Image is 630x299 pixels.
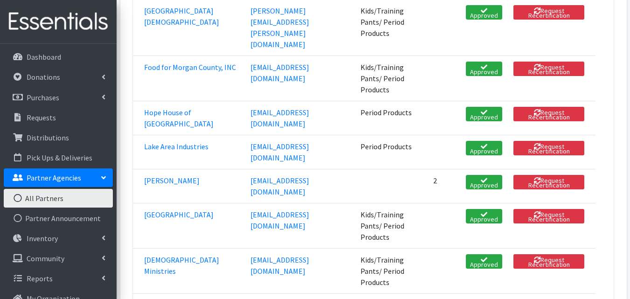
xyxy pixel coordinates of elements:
button: Request Recertification [513,175,584,189]
p: Inventory [27,234,58,243]
a: Lake Area Industries [144,142,208,151]
a: [EMAIL_ADDRESS][DOMAIN_NAME] [250,176,309,196]
a: [PERSON_NAME] [144,176,200,185]
a: [EMAIL_ADDRESS][DOMAIN_NAME] [250,210,309,230]
a: All Partners [4,189,113,208]
a: [EMAIL_ADDRESS][DOMAIN_NAME] [250,255,309,276]
td: Period Products [355,101,428,135]
a: Inventory [4,229,113,248]
a: [GEOGRAPHIC_DATA][DEMOGRAPHIC_DATA] [144,6,219,27]
a: Hope House of [GEOGRAPHIC_DATA] [144,108,214,128]
a: Purchases [4,88,113,107]
p: Distributions [27,133,69,142]
button: Request Recertification [513,107,584,121]
a: Approved [466,141,502,155]
a: [DEMOGRAPHIC_DATA] Ministries [144,255,219,276]
a: Dashboard [4,48,113,66]
a: Distributions [4,128,113,147]
a: Approved [466,107,502,121]
td: Kids/Training Pants/ Period Products [355,56,428,101]
p: Reports [27,274,53,283]
a: Approved [466,175,502,189]
img: HumanEssentials [4,6,113,37]
p: Partner Agencies [27,173,81,182]
a: [EMAIL_ADDRESS][DOMAIN_NAME] [250,108,309,128]
p: Requests [27,113,56,122]
td: 2 [428,169,460,203]
button: Request Recertification [513,254,584,269]
td: Period Products [355,135,428,169]
a: Approved [466,254,502,269]
p: Dashboard [27,52,61,62]
a: Approved [466,5,502,20]
button: Request Recertification [513,62,584,76]
td: Kids/Training Pants/ Period Products [355,203,428,248]
p: Community [27,254,64,263]
p: Pick Ups & Deliveries [27,153,92,162]
a: Approved [466,209,502,223]
a: [EMAIL_ADDRESS][DOMAIN_NAME] [250,63,309,83]
a: Partner Announcement [4,209,113,228]
a: Community [4,249,113,268]
a: Donations [4,68,113,86]
a: Approved [466,62,502,76]
p: Donations [27,72,60,82]
a: [EMAIL_ADDRESS][DOMAIN_NAME] [250,142,309,162]
p: Purchases [27,93,59,102]
a: Reports [4,269,113,288]
button: Request Recertification [513,5,584,20]
a: Requests [4,108,113,127]
button: Request Recertification [513,141,584,155]
a: [GEOGRAPHIC_DATA] [144,210,214,219]
a: Partner Agencies [4,168,113,187]
a: Food for Morgan County, INC [144,63,236,72]
td: Kids/Training Pants/ Period Products [355,248,428,293]
a: [PERSON_NAME][EMAIL_ADDRESS][PERSON_NAME][DOMAIN_NAME] [250,6,309,49]
button: Request Recertification [513,209,584,223]
a: Pick Ups & Deliveries [4,148,113,167]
